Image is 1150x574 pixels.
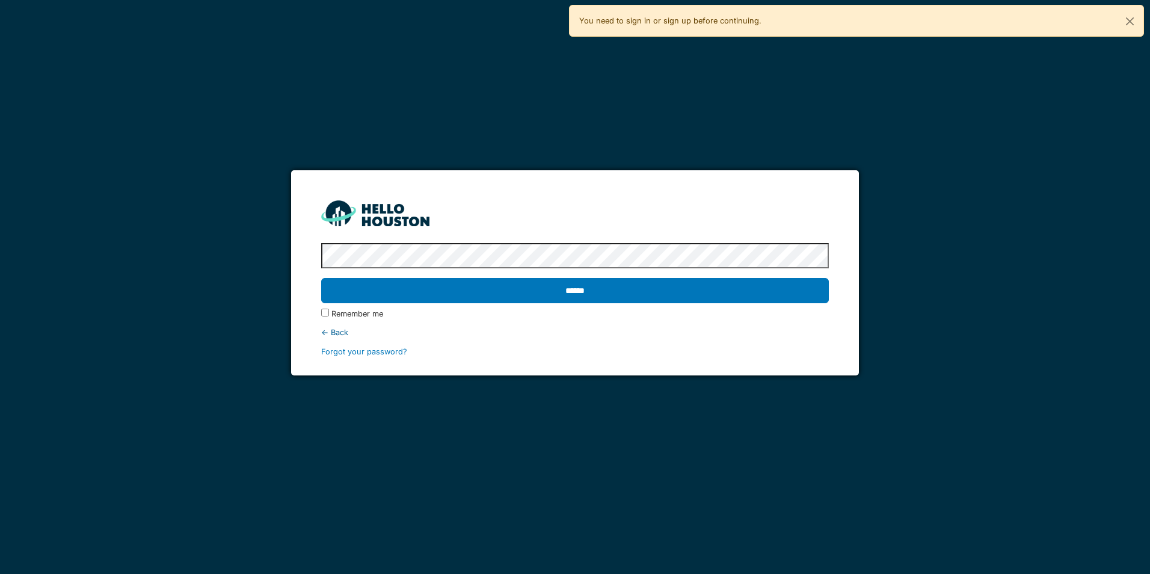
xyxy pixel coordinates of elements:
button: Close [1116,5,1143,37]
a: Forgot your password? [321,347,407,356]
label: Remember me [331,308,383,319]
img: HH_line-BYnF2_Hg.png [321,200,429,226]
div: ← Back [321,327,828,338]
div: You need to sign in or sign up before continuing. [569,5,1144,37]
